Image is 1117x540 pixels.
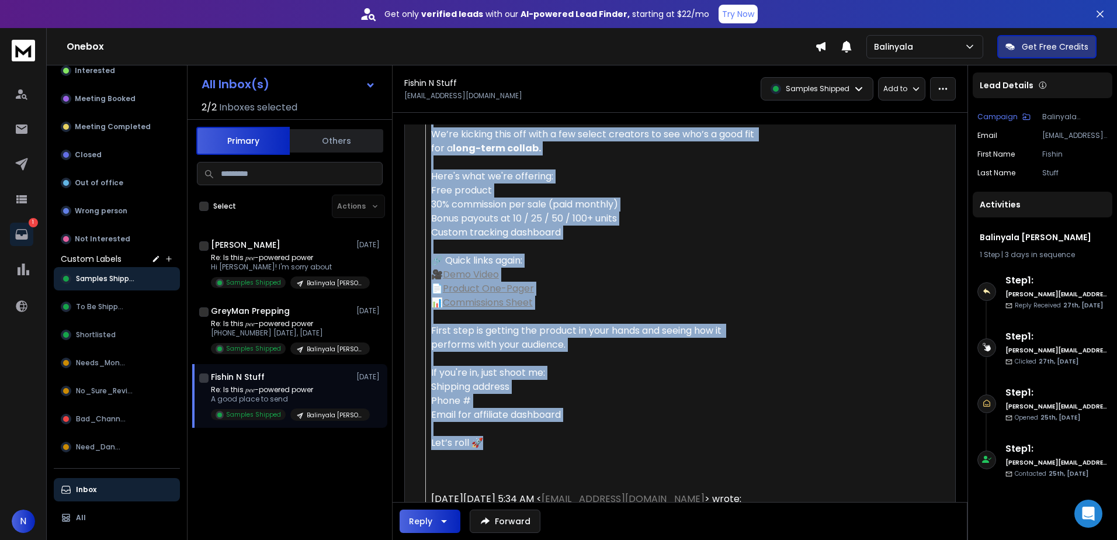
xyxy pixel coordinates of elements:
[883,84,907,94] p: Add to
[443,296,533,309] a: Commissions Sheet
[431,436,762,450] div: Let’s roll 🚀
[1005,330,1108,344] h6: Step 1 :
[67,40,815,54] h1: Onebox
[75,206,127,216] p: Wrong person
[75,66,115,75] p: Interested
[542,492,705,506] a: [EMAIL_ADDRESS][DOMAIN_NAME]
[211,328,351,338] p: [PHONE_NUMBER] [DATE], [DATE]
[12,40,35,61] img: logo
[431,296,762,310] div: 📊
[1015,301,1103,310] p: Reply Received
[211,239,280,251] h1: [PERSON_NAME]
[1015,413,1080,422] p: Opened
[384,8,709,20] p: Get only with our starting at $22/mo
[192,72,385,96] button: All Inbox(s)
[54,171,180,195] button: Out of office
[431,212,762,226] div: Bonus payouts at 10 / 25 / 50 / 100+ units
[54,267,180,290] button: Samples Shipped
[431,198,762,212] div: 30% commission per sale (paid monthly)
[290,128,383,154] button: Others
[29,218,38,227] p: 1
[307,345,363,354] p: Balinyala [PERSON_NAME]
[76,274,137,283] span: Samples Shipped
[431,492,762,506] div: [DATE][DATE] 5:34 AM < > wrote:
[980,79,1033,91] p: Lead Details
[211,305,290,317] h1: GreyMan Prepping
[54,379,180,403] button: No_Sure_Review
[977,131,997,140] p: Email
[1005,458,1108,467] h6: [PERSON_NAME][EMAIL_ADDRESS][PERSON_NAME][DOMAIN_NAME]
[10,223,33,246] a: 1
[404,77,457,89] h1: Fishin N Stuff
[54,435,180,459] button: Need_Danny
[54,59,180,82] button: Interested
[196,127,290,155] button: Primary
[226,344,281,353] p: Samples Shipped
[356,306,383,316] p: [DATE]
[431,169,762,184] div: Here's what we're offering:
[76,302,127,311] span: To Be Shipped
[431,254,762,268] div: 🔗 Quick links again:
[54,143,180,167] button: Closed
[400,510,460,533] button: Reply
[75,94,136,103] p: Meeting Booked
[76,442,124,452] span: Need_Danny
[1042,150,1108,159] p: Fishin
[431,184,762,198] div: Free product
[219,101,297,115] h3: Inboxes selected
[409,515,432,527] div: Reply
[307,279,363,288] p: Balinyala [PERSON_NAME]
[1005,250,1075,259] span: 3 days in sequence
[977,150,1015,159] p: First Name
[54,506,180,529] button: All
[1042,168,1108,178] p: Stuff
[76,485,96,494] p: Inbox
[1042,112,1108,122] p: Balinyala [PERSON_NAME]
[1005,290,1108,299] h6: [PERSON_NAME][EMAIL_ADDRESS][PERSON_NAME][DOMAIN_NAME]
[1063,301,1103,310] span: 27th, [DATE]
[356,240,383,250] p: [DATE]
[211,253,351,262] p: Re: Is this 𝑝𝑒𝑒-powered power
[76,358,128,368] span: Needs_Money
[211,319,351,328] p: Re: Is this 𝑝𝑒𝑒-powered power
[54,407,180,431] button: Bad_Channel
[443,268,499,281] a: Demo Video
[1005,442,1108,456] h6: Step 1 :
[1074,500,1102,528] div: Open Intercom Messenger
[980,250,1000,259] span: 1 Step
[356,372,383,382] p: [DATE]
[54,295,180,319] button: To Be Shipped
[431,380,762,394] div: Shipping address
[202,101,217,115] span: 2 / 2
[76,330,116,340] span: Shortlisted
[12,510,35,533] button: N
[211,385,351,394] p: Re: Is this 𝑝𝑒𝑒-powered power
[54,87,180,110] button: Meeting Booked
[719,5,758,23] button: Try Now
[75,234,130,244] p: Not Interested
[211,262,351,272] p: Hi [PERSON_NAME]! I'm sorry about
[1039,357,1078,366] span: 27th, [DATE]
[202,78,269,90] h1: All Inbox(s)
[75,178,123,188] p: Out of office
[1042,131,1108,140] p: [EMAIL_ADDRESS][DOMAIN_NAME]
[213,202,236,211] label: Select
[431,282,762,296] div: 📄
[431,408,762,422] div: Email for affiliate dashboard
[997,35,1097,58] button: Get Free Credits
[431,226,762,240] div: Custom tracking dashboard
[307,411,363,420] p: Balinyala [PERSON_NAME]
[76,386,137,396] span: No_Sure_Review
[404,91,522,101] p: [EMAIL_ADDRESS][DOMAIN_NAME]
[1015,357,1078,366] p: Clicked
[431,127,762,155] div: We’re kicking this off with a few select creators to see who’s a good fit for a
[1049,469,1088,478] span: 25th, [DATE]
[1005,274,1108,288] h6: Step 1 :
[211,371,265,383] h1: Fishin N Stuff
[54,323,180,347] button: Shortlisted
[76,513,86,522] p: All
[226,278,281,287] p: Samples Shipped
